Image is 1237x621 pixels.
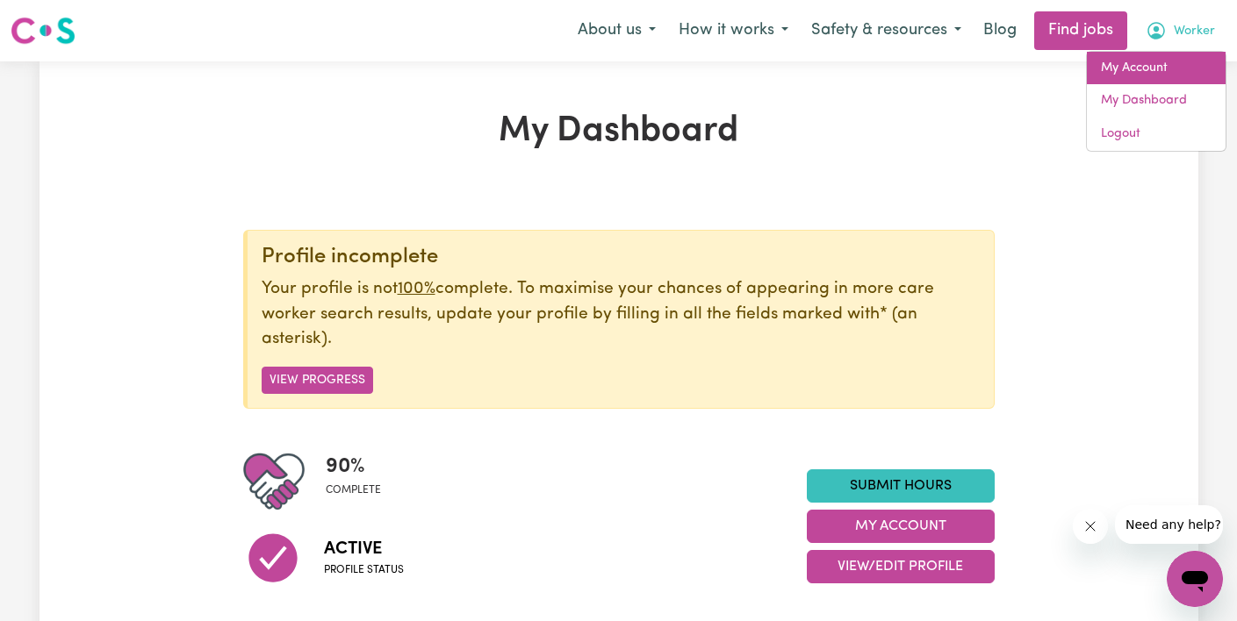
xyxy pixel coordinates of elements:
[1115,505,1223,544] iframe: Message from company
[807,510,995,543] button: My Account
[11,11,76,51] a: Careseekers logo
[800,12,973,49] button: Safety & resources
[667,12,800,49] button: How it works
[326,482,381,498] span: complete
[243,111,995,153] h1: My Dashboard
[566,12,667,49] button: About us
[326,451,395,512] div: Profile completeness: 90%
[262,367,373,394] button: View Progress
[262,277,980,353] p: Your profile is not complete. To maximise your chances of appearing in more care worker search re...
[1073,509,1108,544] iframe: Close message
[1086,51,1226,152] div: My Account
[262,245,980,270] div: Profile incomplete
[1087,118,1226,151] a: Logout
[1134,12,1226,49] button: My Account
[324,562,404,578] span: Profile status
[1087,52,1226,85] a: My Account
[1167,551,1223,607] iframe: Button to launch messaging window
[973,11,1027,50] a: Blog
[11,15,76,46] img: Careseekers logo
[807,469,995,503] a: Submit Hours
[324,536,404,562] span: Active
[1034,11,1127,50] a: Find jobs
[807,550,995,583] button: View/Edit Profile
[1174,22,1215,41] span: Worker
[1087,84,1226,118] a: My Dashboard
[326,451,381,482] span: 90 %
[398,281,435,297] u: 100%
